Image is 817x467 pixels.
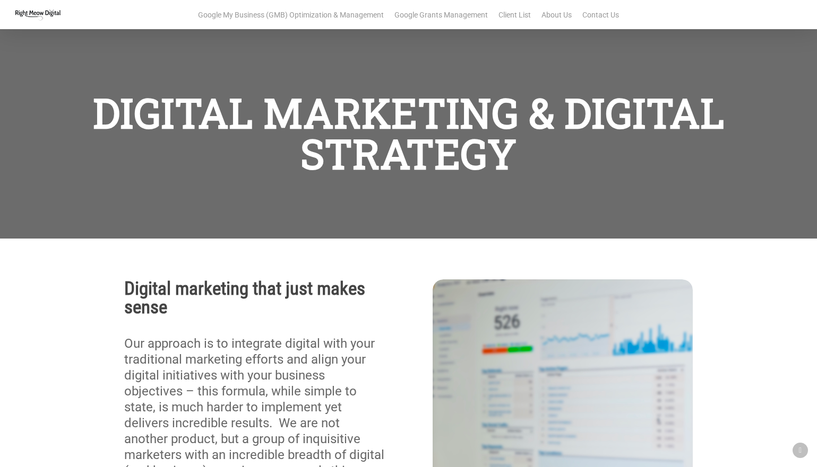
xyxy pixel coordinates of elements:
a: Google My Business (GMB) Optimization & Management [198,10,384,20]
a: Client List [498,10,531,20]
a: Google Grants Management [394,10,488,20]
h2: Digital marketing that just makes sense [124,279,384,316]
a: About Us [541,10,572,20]
h1: DIGITAL MARKETING & DIGITAL STRATEGY [78,87,739,179]
a: Contact Us [582,10,619,20]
